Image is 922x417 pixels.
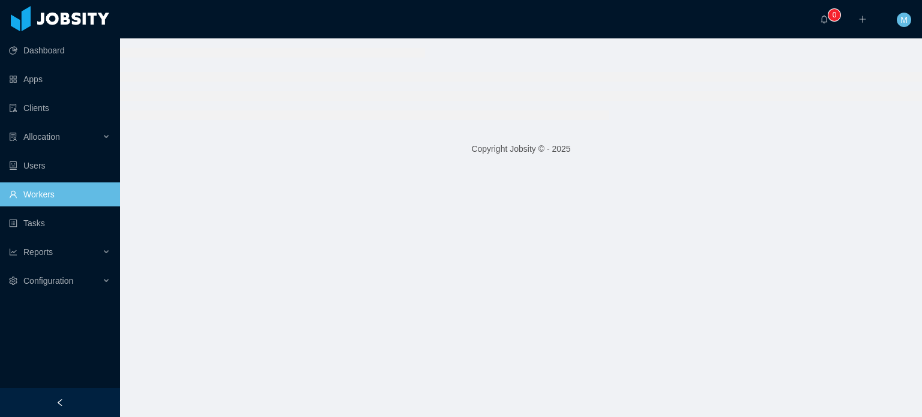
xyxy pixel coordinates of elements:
[9,182,110,206] a: icon: userWorkers
[858,15,867,23] i: icon: plus
[9,38,110,62] a: icon: pie-chartDashboard
[9,277,17,285] i: icon: setting
[9,67,110,91] a: icon: appstoreApps
[23,132,60,142] span: Allocation
[9,154,110,178] a: icon: robotUsers
[9,248,17,256] i: icon: line-chart
[23,247,53,257] span: Reports
[23,276,73,286] span: Configuration
[900,13,908,27] span: M
[9,211,110,235] a: icon: profileTasks
[9,133,17,141] i: icon: solution
[828,9,840,21] sup: 0
[820,15,828,23] i: icon: bell
[9,96,110,120] a: icon: auditClients
[120,128,922,170] footer: Copyright Jobsity © - 2025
